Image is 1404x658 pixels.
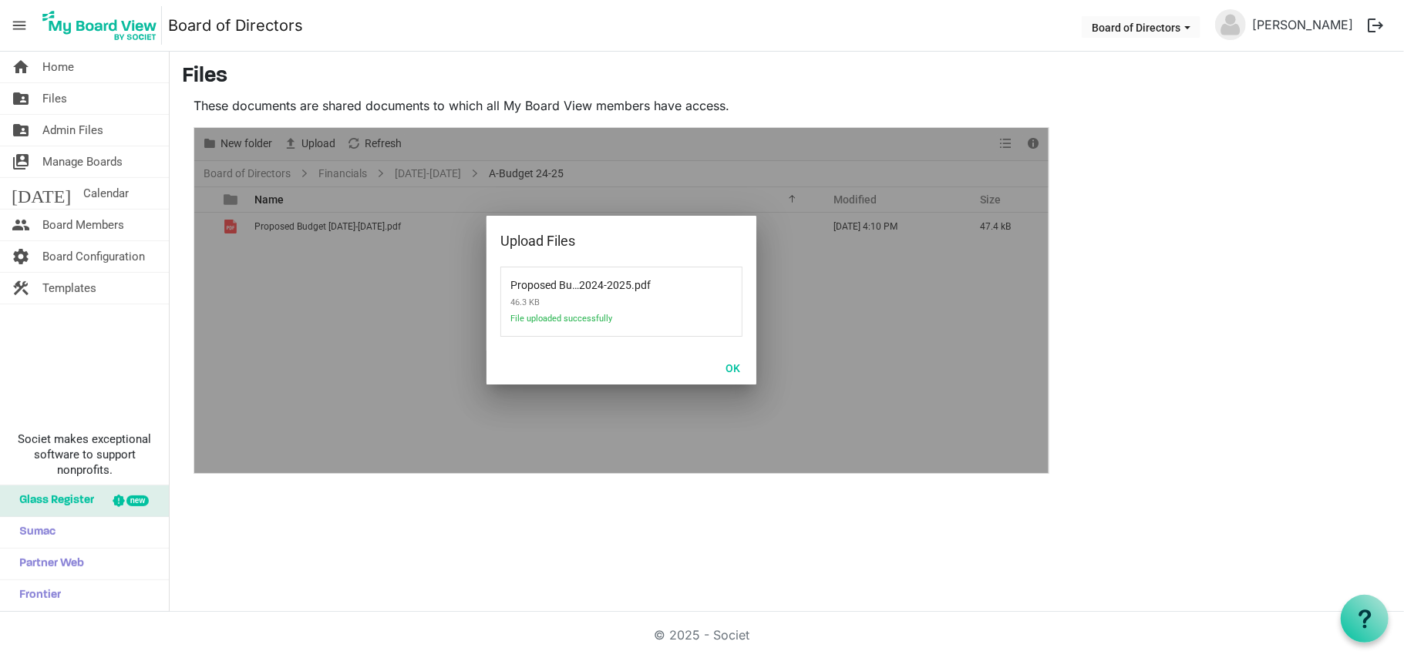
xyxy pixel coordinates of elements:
[12,580,61,611] span: Frontier
[655,627,750,643] a: © 2025 - Societ
[42,52,74,82] span: Home
[7,431,162,478] span: Societ makes exceptional software to support nonprofits.
[12,517,56,548] span: Sumac
[1359,9,1392,42] button: logout
[715,357,750,378] button: OK
[5,11,34,40] span: menu
[42,115,103,146] span: Admin Files
[500,230,694,253] div: Upload Files
[42,210,124,240] span: Board Members
[1215,9,1246,40] img: no-profile-picture.svg
[182,64,1392,90] h3: Files
[1082,16,1200,38] button: Board of Directors dropdownbutton
[12,241,30,272] span: settings
[12,549,84,579] span: Partner Web
[12,52,30,82] span: home
[38,6,162,45] img: My Board View Logo
[126,495,149,506] div: new
[510,291,672,314] span: 46.3 KB
[12,83,30,114] span: folder_shared
[12,146,30,177] span: switch_account
[510,314,672,333] span: File uploaded successfully
[168,10,303,41] a: Board of Directors
[12,210,30,240] span: people
[42,273,96,304] span: Templates
[12,178,71,209] span: [DATE]
[83,178,129,209] span: Calendar
[12,273,30,304] span: construction
[510,270,632,291] span: Proposed Budget 2024-2025.pdf
[12,485,94,516] span: Glass Register
[42,83,67,114] span: Files
[1246,9,1359,40] a: [PERSON_NAME]
[12,115,30,146] span: folder_shared
[194,96,1049,115] p: These documents are shared documents to which all My Board View members have access.
[42,146,123,177] span: Manage Boards
[38,6,168,45] a: My Board View Logo
[42,241,145,272] span: Board Configuration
